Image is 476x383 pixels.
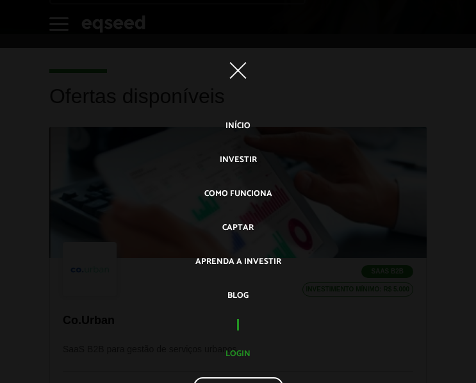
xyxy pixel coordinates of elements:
[226,115,250,136] a: Início
[195,251,281,272] a: Aprenda a investir
[227,285,249,306] a: Blog
[220,149,257,170] a: Investir
[226,343,250,364] a: Login
[222,217,254,238] a: Captar
[204,183,272,204] a: Como funciona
